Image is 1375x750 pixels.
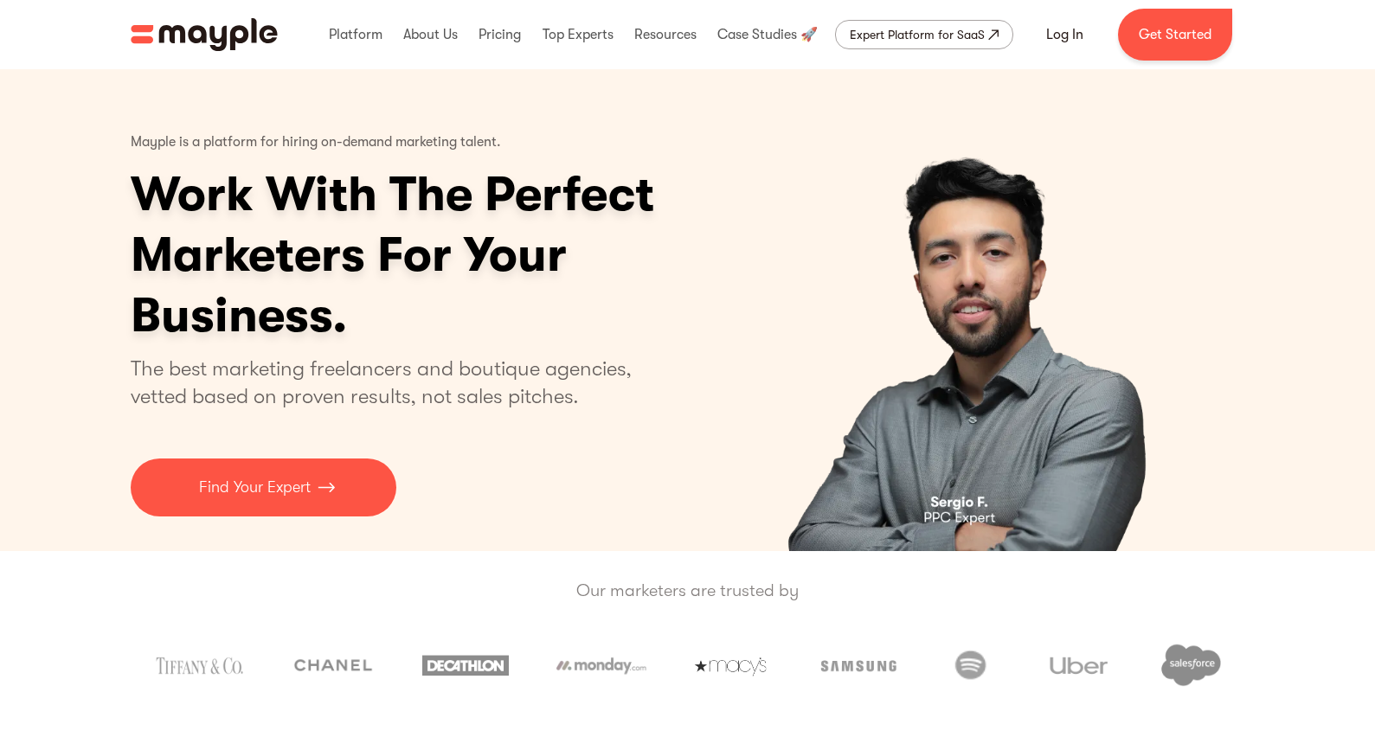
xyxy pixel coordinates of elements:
div: 1 of 4 [704,69,1245,551]
p: The best marketing freelancers and boutique agencies, vetted based on proven results, not sales p... [131,355,652,410]
a: home [131,18,278,51]
a: Find Your Expert [131,458,396,516]
p: Mayple is a platform for hiring on-demand marketing talent. [131,121,501,164]
a: Log In [1025,14,1104,55]
div: About Us [399,7,462,62]
div: Platform [324,7,387,62]
div: Top Experts [538,7,618,62]
div: Pricing [474,7,525,62]
div: Resources [630,7,701,62]
img: Mayple logo [131,18,278,51]
a: Get Started [1118,9,1232,61]
a: Expert Platform for SaaS [835,20,1013,49]
div: Expert Platform for SaaS [850,24,985,45]
p: Find Your Expert [199,476,311,499]
h1: Work With The Perfect Marketers For Your Business. [131,164,788,346]
div: carousel [704,69,1245,551]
